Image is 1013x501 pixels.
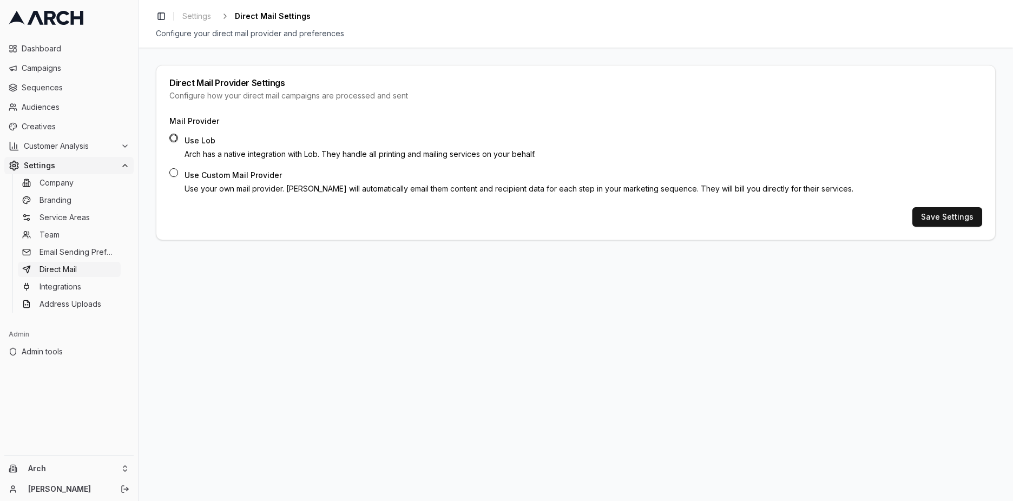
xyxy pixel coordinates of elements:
[28,464,116,473] span: Arch
[169,78,982,87] div: Direct Mail Provider Settings
[40,247,116,258] span: Email Sending Preferences
[18,175,121,190] a: Company
[156,28,996,39] div: Configure your direct mail provider and preferences
[169,90,982,101] div: Configure how your direct mail campaigns are processed and sent
[40,195,71,206] span: Branding
[4,137,134,155] button: Customer Analysis
[24,160,116,171] span: Settings
[4,157,134,174] button: Settings
[24,141,116,151] span: Customer Analysis
[18,279,121,294] a: Integrations
[18,296,121,312] a: Address Uploads
[40,212,90,223] span: Service Areas
[18,210,121,225] a: Service Areas
[40,299,101,309] span: Address Uploads
[178,9,311,24] nav: breadcrumb
[22,346,129,357] span: Admin tools
[304,149,318,159] a: Lob
[40,229,60,240] span: Team
[182,11,211,22] span: Settings
[22,102,129,113] span: Audiences
[4,98,134,116] a: Audiences
[22,43,129,54] span: Dashboard
[4,460,134,477] button: Arch
[22,82,129,93] span: Sequences
[40,281,81,292] span: Integrations
[22,63,129,74] span: Campaigns
[185,183,853,194] p: Use your own mail provider. [PERSON_NAME] will automatically email them content and recipient dat...
[235,11,311,22] span: Direct Mail Settings
[4,60,134,77] a: Campaigns
[40,264,77,275] span: Direct Mail
[185,170,282,180] label: Use Custom Mail Provider
[22,121,129,132] span: Creatives
[185,136,215,145] label: Use Lob
[4,40,134,57] a: Dashboard
[18,245,121,260] a: Email Sending Preferences
[28,484,109,495] a: [PERSON_NAME]
[185,149,536,160] p: Arch has a native integration with . They handle all printing and mailing services on your behalf.
[4,343,134,360] a: Admin tools
[40,177,74,188] span: Company
[18,227,121,242] a: Team
[178,9,215,24] a: Settings
[912,207,982,227] button: Save Settings
[4,326,134,343] div: Admin
[18,262,121,277] a: Direct Mail
[4,118,134,135] a: Creatives
[117,482,133,497] button: Log out
[169,116,219,126] label: Mail Provider
[4,79,134,96] a: Sequences
[18,193,121,208] a: Branding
